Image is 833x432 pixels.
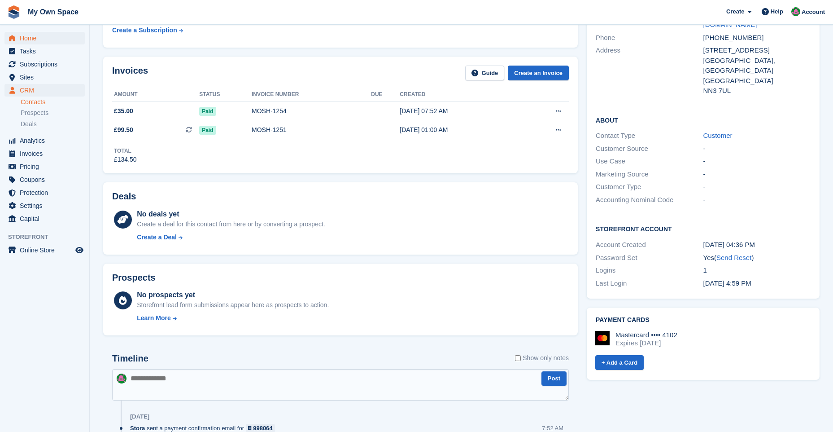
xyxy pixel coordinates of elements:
[20,71,74,84] span: Sites
[24,4,82,19] a: My Own Space
[4,199,85,212] a: menu
[802,8,825,17] span: Account
[515,353,569,363] label: Show only notes
[703,132,733,139] a: Customer
[596,253,703,263] div: Password Set
[615,339,677,347] div: Expires [DATE]
[371,88,400,102] th: Due
[596,182,703,192] div: Customer Type
[21,108,85,118] a: Prospects
[74,245,85,256] a: Preview store
[112,191,136,202] h2: Deals
[400,125,521,135] div: [DATE] 01:00 AM
[137,220,325,229] div: Create a deal for this contact from here or by converting a prospect.
[20,173,74,186] span: Coupons
[137,233,325,242] a: Create a Deal
[112,88,199,102] th: Amount
[21,98,85,106] a: Contacts
[771,7,783,16] span: Help
[4,244,85,256] a: menu
[137,313,329,323] a: Learn More
[137,300,329,310] div: Storefront lead form submissions appear here as prospects to action.
[4,147,85,160] a: menu
[4,212,85,225] a: menu
[615,331,677,339] div: Mastercard •••• 4102
[252,106,371,116] div: MOSH-1254
[703,265,811,276] div: 1
[4,32,85,44] a: menu
[7,5,21,19] img: stora-icon-8386f47178a22dfd0bd8f6a31ec36ba5ce8667c1dd55bd0f319d3a0aa187defe.svg
[703,86,811,96] div: NN3 7UL
[112,22,183,39] a: Create a Subscription
[4,173,85,186] a: menu
[21,120,37,128] span: Deals
[703,33,811,43] div: [PHONE_NUMBER]
[130,413,149,420] div: [DATE]
[703,279,751,287] time: 2025-09-23 15:59:35 UTC
[596,278,703,289] div: Last Login
[137,209,325,220] div: No deals yet
[703,195,811,205] div: -
[4,134,85,147] a: menu
[596,144,703,154] div: Customer Source
[117,374,126,384] img: Lucy Parry
[703,240,811,250] div: [DATE] 04:36 PM
[114,125,133,135] span: £99.50
[20,212,74,225] span: Capital
[20,84,74,97] span: CRM
[595,331,610,345] img: Mastercard Logo
[400,106,521,116] div: [DATE] 07:52 AM
[465,66,505,80] a: Guide
[716,254,751,261] a: Send Reset
[703,169,811,180] div: -
[596,240,703,250] div: Account Created
[199,107,216,116] span: Paid
[596,33,703,43] div: Phone
[112,353,148,364] h2: Timeline
[112,66,148,80] h2: Invoices
[595,355,644,370] a: + Add a Card
[20,58,74,71] span: Subscriptions
[400,88,521,102] th: Created
[137,313,170,323] div: Learn More
[20,32,74,44] span: Home
[703,56,811,76] div: [GEOGRAPHIC_DATA], [GEOGRAPHIC_DATA]
[114,106,133,116] span: £35.00
[4,186,85,199] a: menu
[726,7,744,16] span: Create
[596,195,703,205] div: Accounting Nominal Code
[20,186,74,199] span: Protection
[508,66,569,80] a: Create an Invoice
[21,119,85,129] a: Deals
[703,253,811,263] div: Yes
[20,134,74,147] span: Analytics
[4,58,85,71] a: menu
[596,317,811,324] h2: Payment cards
[112,26,177,35] div: Create a Subscription
[112,273,156,283] h2: Prospects
[21,109,48,117] span: Prospects
[541,371,567,386] button: Post
[596,156,703,167] div: Use Case
[199,88,252,102] th: Status
[252,88,371,102] th: Invoice number
[596,169,703,180] div: Marketing Source
[137,233,177,242] div: Create a Deal
[515,353,521,363] input: Show only notes
[596,224,811,233] h2: Storefront Account
[703,182,811,192] div: -
[4,71,85,84] a: menu
[703,144,811,154] div: -
[703,76,811,86] div: [GEOGRAPHIC_DATA]
[703,45,811,56] div: [STREET_ADDRESS]
[8,233,89,242] span: Storefront
[20,45,74,57] span: Tasks
[20,244,74,256] span: Online Store
[596,265,703,276] div: Logins
[4,84,85,97] a: menu
[20,199,74,212] span: Settings
[20,147,74,160] span: Invoices
[252,125,371,135] div: MOSH-1251
[199,126,216,135] span: Paid
[4,45,85,57] a: menu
